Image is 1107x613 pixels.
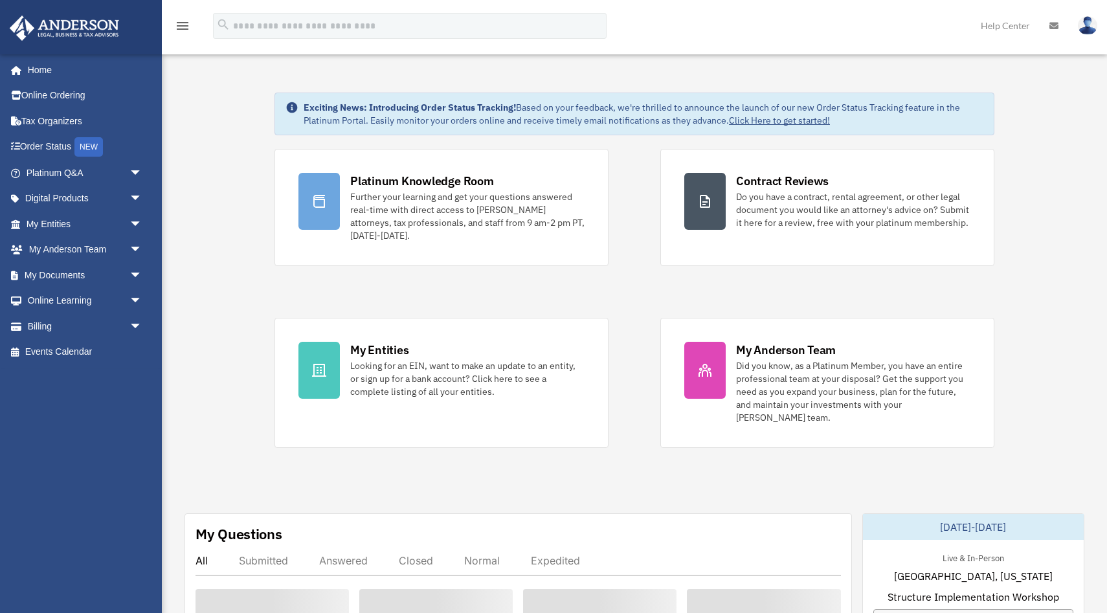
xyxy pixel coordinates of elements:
div: Live & In-Person [932,550,1014,564]
span: arrow_drop_down [129,313,155,340]
span: arrow_drop_down [129,288,155,315]
span: [GEOGRAPHIC_DATA], [US_STATE] [894,568,1053,584]
div: Contract Reviews [736,173,829,189]
div: My Entities [350,342,408,358]
div: Looking for an EIN, want to make an update to an entity, or sign up for a bank account? Click her... [350,359,585,398]
a: My Anderson Teamarrow_drop_down [9,237,162,263]
span: arrow_drop_down [129,186,155,212]
a: menu [175,23,190,34]
a: Online Learningarrow_drop_down [9,288,162,314]
div: Further your learning and get your questions answered real-time with direct access to [PERSON_NAM... [350,190,585,242]
div: NEW [74,137,103,157]
i: menu [175,18,190,34]
i: search [216,17,230,32]
div: All [196,554,208,567]
a: My Entitiesarrow_drop_down [9,211,162,237]
a: Events Calendar [9,339,162,365]
a: Digital Productsarrow_drop_down [9,186,162,212]
a: Tax Organizers [9,108,162,134]
a: My Entities Looking for an EIN, want to make an update to an entity, or sign up for a bank accoun... [274,318,609,448]
a: Online Ordering [9,83,162,109]
span: arrow_drop_down [129,160,155,186]
a: Home [9,57,155,83]
div: Answered [319,554,368,567]
a: Platinum Q&Aarrow_drop_down [9,160,162,186]
a: My Anderson Team Did you know, as a Platinum Member, you have an entire professional team at your... [660,318,994,448]
div: Submitted [239,554,288,567]
img: Anderson Advisors Platinum Portal [6,16,123,41]
div: Do you have a contract, rental agreement, or other legal document you would like an attorney's ad... [736,190,970,229]
strong: Exciting News: Introducing Order Status Tracking! [304,102,516,113]
div: Did you know, as a Platinum Member, you have an entire professional team at your disposal? Get th... [736,359,970,424]
div: My Questions [196,524,282,544]
div: My Anderson Team [736,342,836,358]
div: Based on your feedback, we're thrilled to announce the launch of our new Order Status Tracking fe... [304,101,983,127]
a: Contract Reviews Do you have a contract, rental agreement, or other legal document you would like... [660,149,994,266]
div: Platinum Knowledge Room [350,173,494,189]
a: My Documentsarrow_drop_down [9,262,162,288]
a: Billingarrow_drop_down [9,313,162,339]
div: Closed [399,554,433,567]
div: [DATE]-[DATE] [863,514,1084,540]
a: Click Here to get started! [729,115,830,126]
span: Structure Implementation Workshop [888,589,1059,605]
a: Platinum Knowledge Room Further your learning and get your questions answered real-time with dire... [274,149,609,266]
span: arrow_drop_down [129,237,155,263]
span: arrow_drop_down [129,262,155,289]
a: Order StatusNEW [9,134,162,161]
img: User Pic [1078,16,1097,35]
div: Expedited [531,554,580,567]
div: Normal [464,554,500,567]
span: arrow_drop_down [129,211,155,238]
